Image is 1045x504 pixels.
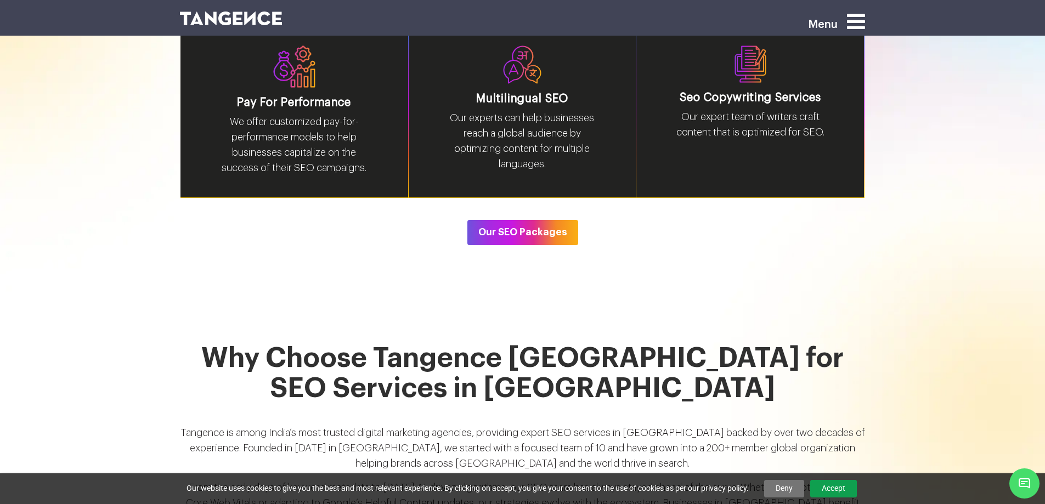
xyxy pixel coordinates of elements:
span: Our website uses cookies to give you the best and most relevant experience. By clicking on accept... [187,483,749,494]
h2: Why Choose Tangence [GEOGRAPHIC_DATA] for SEO Services in [GEOGRAPHIC_DATA] [180,343,866,417]
h3: Seo Copywriting Services [669,92,831,104]
p: Tangence is among India’s most trusted digital marketing agencies, providing expert SEO services ... [180,425,866,480]
img: Path%20526.svg [503,46,541,84]
a: Deny [764,480,804,497]
a: Our SEO Packages [467,226,578,235]
button: Our SEO Packages [467,220,578,245]
p: Our expert team of writers craft content that is optimized for SEO. [669,109,831,149]
h3: Pay For Performance [213,97,375,109]
img: logo SVG [180,12,283,25]
img: Path%20523.svg [273,46,315,88]
img: Path%20527.svg [735,46,766,83]
h3: Multilingual SEO [442,93,603,105]
p: Our experts can help businesses reach a global audience by optimizing content for multiple langua... [442,110,603,180]
a: Accept [810,480,857,497]
span: Chat Widget [1009,468,1040,499]
p: We offer customized pay-for-performance models to help businesses capitalize on the success of th... [213,114,375,184]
